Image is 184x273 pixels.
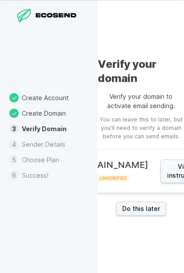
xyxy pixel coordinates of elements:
[72,160,148,183] div: Status:
[116,202,166,216] a: Do this later
[98,116,184,141] aside: You can leave this to later, but you'll need to verify a domain before you can send emails.
[72,160,148,170] h2: [DOMAIN_NAME]
[97,175,130,182] span: UNVERIFIED
[98,57,184,86] h1: Verify your domain
[98,92,184,110] p: Verify your domain to activate email sending.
